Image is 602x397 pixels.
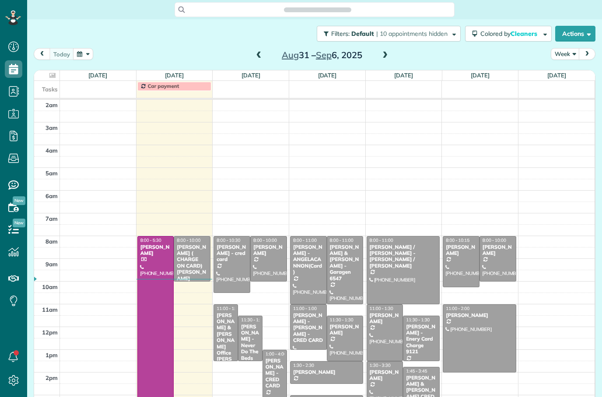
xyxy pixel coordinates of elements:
[369,244,437,269] div: [PERSON_NAME] / [PERSON_NAME] - [PERSON_NAME] / [PERSON_NAME]
[13,196,25,205] span: New
[45,124,58,131] span: 3am
[376,30,448,38] span: | 10 appointments hidden
[45,215,58,222] span: 7am
[480,30,540,38] span: Colored by
[406,368,427,374] span: 1:45 - 3:45
[318,72,337,79] a: [DATE]
[88,72,107,79] a: [DATE]
[13,219,25,227] span: New
[45,261,58,268] span: 9am
[42,306,58,313] span: 11am
[293,362,314,368] span: 1:30 - 2:30
[331,30,350,38] span: Filters:
[465,26,552,42] button: Colored byCleaners
[369,312,401,325] div: [PERSON_NAME]
[293,312,324,344] div: [PERSON_NAME] -[PERSON_NAME] - CRED CARD
[579,48,595,60] button: next
[148,83,179,89] span: Car payment
[293,369,360,375] div: [PERSON_NAME]
[266,351,287,357] span: 1:00 - 4:00
[329,244,361,282] div: [PERSON_NAME] & [PERSON_NAME] - Garagen 6547
[293,237,317,243] span: 8:00 - 11:00
[267,50,377,60] h2: 31 – 6, 2025
[406,317,430,323] span: 11:30 - 1:30
[216,312,235,394] div: [PERSON_NAME] & [PERSON_NAME] Office [PERSON_NAME] And Newmam
[45,352,58,359] span: 1pm
[446,237,469,243] span: 8:00 - 10:15
[265,358,284,389] div: [PERSON_NAME] - CRED CARD
[49,48,74,60] button: today
[406,324,437,355] div: [PERSON_NAME] - Enery Card Charge 9121
[369,369,401,382] div: [PERSON_NAME]
[293,5,342,14] span: Search ZenMaid…
[445,244,477,257] div: [PERSON_NAME]
[394,72,413,79] a: [DATE]
[140,237,161,243] span: 8:00 - 5:30
[370,306,393,311] span: 11:00 - 1:30
[45,147,58,154] span: 4am
[45,192,58,199] span: 6am
[317,26,461,42] button: Filters: Default | 10 appointments hidden
[446,306,469,311] span: 11:00 - 2:00
[312,26,461,42] a: Filters: Default | 10 appointments hidden
[217,306,240,311] span: 11:00 - 1:30
[253,237,277,243] span: 8:00 - 10:00
[177,237,200,243] span: 8:00 - 10:00
[555,26,595,42] button: Actions
[316,49,332,60] span: Sep
[445,312,513,318] div: [PERSON_NAME]
[482,244,514,257] div: [PERSON_NAME]
[293,244,324,275] div: [PERSON_NAME] - ANGELACANNON(Card)
[241,317,265,323] span: 11:30 - 1:30
[45,101,58,108] span: 2am
[34,48,50,60] button: prev
[42,283,58,290] span: 10am
[45,238,58,245] span: 8am
[42,329,58,336] span: 12pm
[483,237,506,243] span: 8:00 - 10:00
[140,244,171,257] div: [PERSON_NAME]
[45,170,58,177] span: 5am
[176,244,208,282] div: [PERSON_NAME] ( CHARGE ON CARD) [PERSON_NAME]
[330,237,353,243] span: 8:00 - 11:00
[547,72,566,79] a: [DATE]
[329,324,361,336] div: [PERSON_NAME]
[253,244,284,257] div: [PERSON_NAME]
[217,237,240,243] span: 8:00 - 10:30
[282,49,299,60] span: Aug
[45,374,58,381] span: 2pm
[511,30,539,38] span: Cleaners
[216,244,248,263] div: [PERSON_NAME] - cred card
[293,306,317,311] span: 11:00 - 1:00
[293,383,360,390] div: [PHONE_NUMBER]
[330,317,353,323] span: 11:30 - 1:30
[165,72,184,79] a: [DATE]
[241,72,260,79] a: [DATE]
[370,362,391,368] span: 1:30 - 3:30
[551,48,580,60] button: Week
[471,72,490,79] a: [DATE]
[370,237,393,243] span: 8:00 - 11:00
[351,30,374,38] span: Default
